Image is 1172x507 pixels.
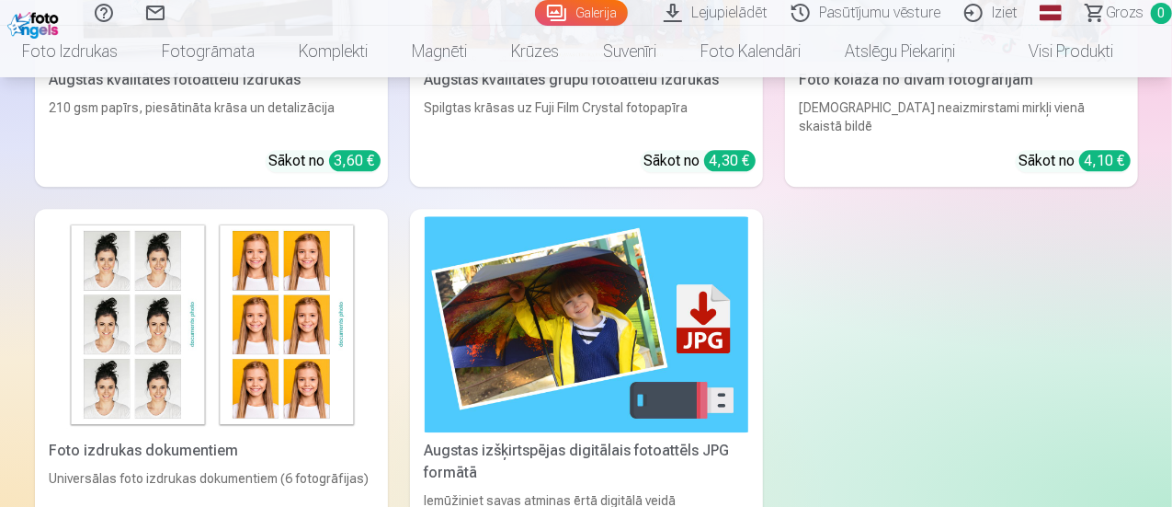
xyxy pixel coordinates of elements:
a: Suvenīri [581,26,678,77]
div: Spilgtas krāsas uz Fuji Film Crystal fotopapīra [417,98,756,135]
img: Foto izdrukas dokumentiem [50,216,373,432]
a: Magnēti [390,26,489,77]
span: 0 [1151,3,1172,24]
a: Krūzes [489,26,581,77]
div: Augstas kvalitātes fotoattēlu izdrukas [42,69,381,91]
div: Augstas kvalitātes grupu fotoattēlu izdrukas [417,69,756,91]
div: Foto kolāža no divām fotogrāfijām [792,69,1131,91]
div: Sākot no [269,150,381,172]
img: Augstas izšķirtspējas digitālais fotoattēls JPG formātā [425,216,748,432]
div: 4,10 € [1079,150,1131,171]
div: 3,60 € [329,150,381,171]
div: Foto izdrukas dokumentiem [42,440,381,462]
div: [DEMOGRAPHIC_DATA] neaizmirstami mirkļi vienā skaistā bildē [792,98,1131,135]
a: Fotogrāmata [140,26,277,77]
div: Sākot no [644,150,756,172]
a: Visi produkti [977,26,1135,77]
div: Sākot no [1019,150,1131,172]
span: Grozs [1106,2,1144,24]
div: Augstas izšķirtspējas digitālais fotoattēls JPG formātā [417,440,756,484]
a: Foto kalendāri [678,26,823,77]
a: Atslēgu piekariņi [823,26,977,77]
a: Komplekti [277,26,390,77]
div: 4,30 € [704,150,756,171]
img: /fa1 [7,7,63,39]
div: 210 gsm papīrs, piesātināta krāsa un detalizācija [42,98,381,135]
